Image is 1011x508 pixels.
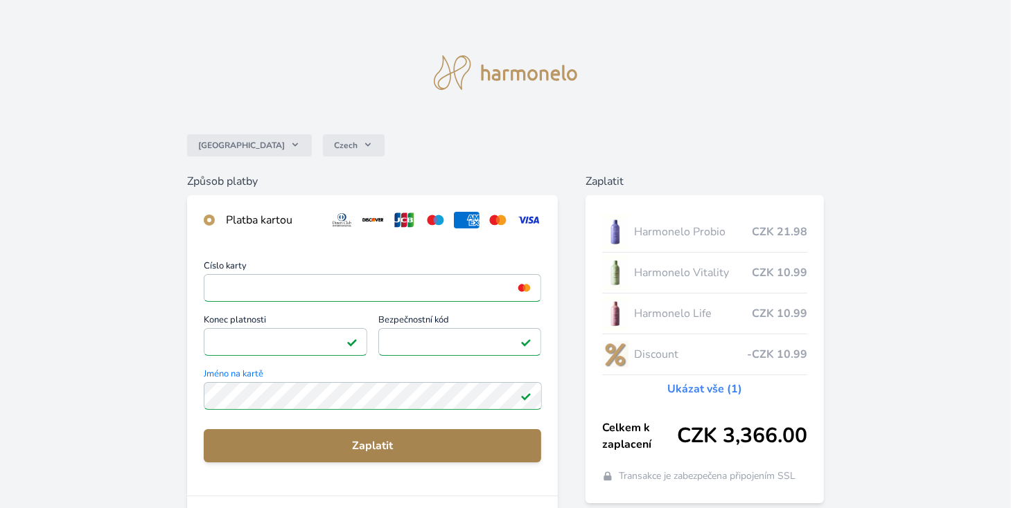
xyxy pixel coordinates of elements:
[602,215,628,249] img: CLEAN_PROBIO_se_stinem_x-lo.jpg
[385,332,536,352] iframe: Iframe pro bezpečnostní kód
[198,140,285,151] span: [GEOGRAPHIC_DATA]
[210,278,536,298] iframe: Iframe pro číslo karty
[602,419,677,453] span: Celkem k zaplacení
[752,264,807,281] span: CZK 10.99
[619,469,795,483] span: Transakce je zabezpečena připojením SSL
[378,316,542,328] span: Bezpečnostní kód
[215,437,531,454] span: Zaplatit
[634,264,752,281] span: Harmonelo Vitality
[329,212,355,228] img: diners.svg
[677,424,807,448] span: CZK 3,366.00
[423,212,448,228] img: maestro.svg
[226,212,318,228] div: Platba kartou
[204,316,367,328] span: Konec platnosti
[747,346,807,363] span: -CZK 10.99
[334,140,358,151] span: Czech
[187,173,559,190] h6: Způsob platby
[515,282,534,294] img: mc
[602,255,628,290] img: CLEAN_VITALITY_se_stinem_x-lo.jpg
[204,262,542,274] span: Číslo karty
[210,332,361,352] iframe: Iframe pro datum vypršení platnosti
[752,305,807,322] span: CZK 10.99
[520,390,531,401] img: Platné pole
[204,370,542,382] span: Jméno na kartě
[187,134,312,156] button: [GEOGRAPHIC_DATA]
[323,134,385,156] button: Czech
[392,212,417,228] img: jcb.svg
[485,212,511,228] img: mc.svg
[346,336,358,347] img: Platné pole
[602,296,628,331] img: CLEAN_LIFE_se_stinem_x-lo.jpg
[634,305,752,322] span: Harmonelo Life
[434,55,578,90] img: logo.svg
[667,381,742,397] a: Ukázat vše (1)
[204,429,542,462] button: Zaplatit
[520,336,531,347] img: Platné pole
[602,337,628,372] img: discount-lo.png
[360,212,386,228] img: discover.svg
[586,173,824,190] h6: Zaplatit
[454,212,480,228] img: amex.svg
[634,224,752,240] span: Harmonelo Probio
[516,212,542,228] img: visa.svg
[752,224,807,240] span: CZK 21.98
[204,382,542,410] input: Jméno na kartěPlatné pole
[634,346,747,363] span: Discount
